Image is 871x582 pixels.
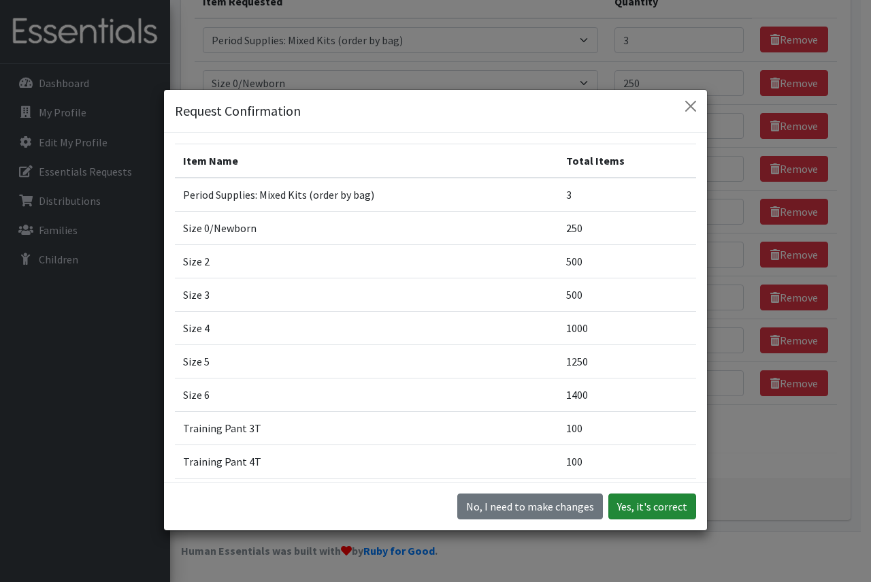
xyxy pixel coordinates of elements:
button: Yes, it's correct [608,494,696,519]
td: Training Pant 3T [175,412,558,445]
td: 1000 [558,312,696,345]
th: Item Name [175,144,558,178]
td: Size 4 [175,312,558,345]
td: Training Pant 4T [175,445,558,479]
button: No I need to make changes [457,494,603,519]
td: Size 0/Newborn [175,212,558,245]
button: Close [680,95,702,117]
td: 3 [558,178,696,212]
td: 500 [558,245,696,278]
td: Size 2 [175,245,558,278]
td: Size 3 [175,278,558,312]
td: 100 [558,445,696,479]
td: 100 [558,412,696,445]
td: 250 [558,212,696,245]
th: Total Items [558,144,696,178]
td: Size 6 [175,378,558,412]
td: Size 5 [175,345,558,378]
td: 500 [558,278,696,312]
td: 1400 [558,378,696,412]
td: 1250 [558,345,696,378]
h5: Request Confirmation [175,101,301,121]
td: Period Supplies: Mixed Kits (order by bag) [175,178,558,212]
